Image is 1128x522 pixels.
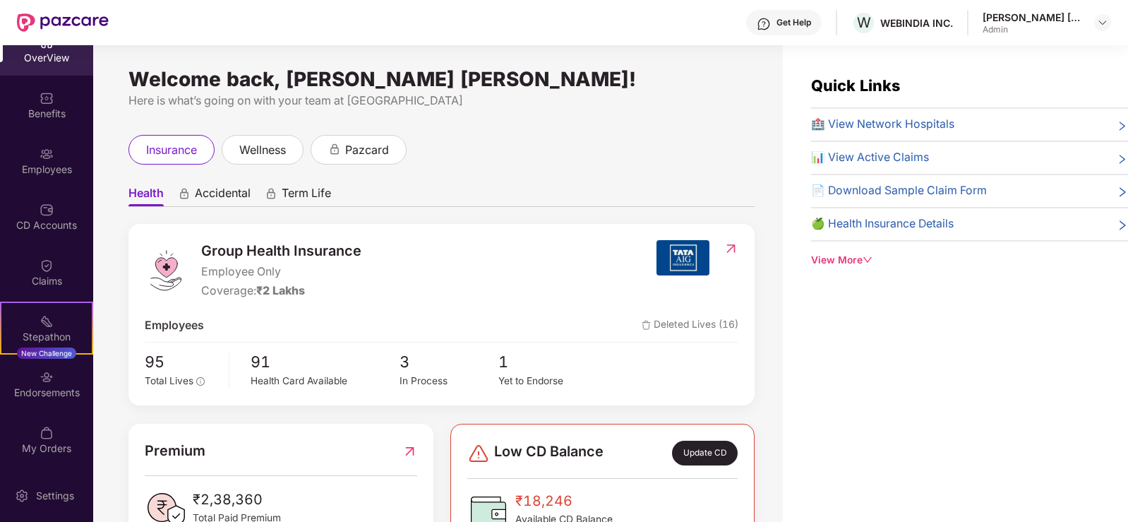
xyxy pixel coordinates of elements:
div: animation [178,187,191,200]
img: svg+xml;base64,PHN2ZyBpZD0iRGFuZ2VyLTMyeDMyIiB4bWxucz0iaHR0cDovL3d3dy53My5vcmcvMjAwMC9zdmciIHdpZH... [467,442,490,465]
span: right [1117,218,1128,233]
div: In Process [400,374,498,389]
img: svg+xml;base64,PHN2ZyBpZD0iSGVscC0zMngzMiIgeG1sbnM9Imh0dHA6Ly93d3cudzMub3JnLzIwMDAvc3ZnIiB3aWR0aD... [757,17,771,31]
span: 📄 Download Sample Claim Form [811,182,987,200]
span: Employee Only [201,263,361,281]
span: ₹2 Lakhs [256,284,305,297]
span: Employees [145,317,204,335]
div: Admin [983,24,1081,35]
span: wellness [239,141,286,159]
span: pazcard [345,141,389,159]
div: Yet to Endorse [498,374,597,389]
span: info-circle [196,377,205,386]
span: 95 [145,350,219,374]
span: 🏥 View Network Hospitals [811,116,954,134]
div: Settings [32,489,78,503]
span: Quick Links [811,76,900,95]
div: [PERSON_NAME] [PERSON_NAME] [983,11,1081,24]
div: Stepathon [1,330,92,344]
div: WEBINDIA INC. [880,16,953,30]
span: Premium [145,440,205,462]
img: RedirectIcon [724,242,738,256]
span: Health [128,186,164,206]
img: RedirectIcon [402,440,417,462]
span: right [1117,152,1128,167]
img: svg+xml;base64,PHN2ZyBpZD0iQmVuZWZpdHMiIHhtbG5zPSJodHRwOi8vd3d3LnczLm9yZy8yMDAwL3N2ZyIgd2lkdGg9Ij... [40,91,54,105]
span: Accidental [195,186,251,206]
img: svg+xml;base64,PHN2ZyBpZD0iRW1wbG95ZWVzIiB4bWxucz0iaHR0cDovL3d3dy53My5vcmcvMjAwMC9zdmciIHdpZHRoPS... [40,147,54,161]
span: Low CD Balance [494,441,604,465]
span: 🍏 Health Insurance Details [811,215,954,233]
img: svg+xml;base64,PHN2ZyBpZD0iRHJvcGRvd24tMzJ4MzIiIHhtbG5zPSJodHRwOi8vd3d3LnczLm9yZy8yMDAwL3N2ZyIgd2... [1097,17,1108,28]
span: right [1117,119,1128,134]
span: W [857,14,871,31]
span: 3 [400,350,498,374]
img: svg+xml;base64,PHN2ZyBpZD0iU2V0dGluZy0yMHgyMCIgeG1sbnM9Imh0dHA6Ly93d3cudzMub3JnLzIwMDAvc3ZnIiB3aW... [15,489,29,503]
div: animation [328,143,341,155]
img: svg+xml;base64,PHN2ZyBpZD0iRW5kb3JzZW1lbnRzIiB4bWxucz0iaHR0cDovL3d3dy53My5vcmcvMjAwMC9zdmciIHdpZH... [40,370,54,384]
div: animation [265,187,277,200]
span: Deleted Lives (16) [642,317,738,335]
div: Health Card Available [251,374,399,389]
span: Group Health Insurance [201,240,361,262]
img: svg+xml;base64,PHN2ZyBpZD0iQ0RfQWNjb3VudHMiIGRhdGEtbmFtZT0iQ0QgQWNjb3VudHMiIHhtbG5zPSJodHRwOi8vd3... [40,203,54,217]
span: ₹2,38,360 [193,489,281,511]
span: 📊 View Active Claims [811,149,929,167]
img: insurerIcon [656,240,709,275]
div: Get Help [776,17,811,28]
span: Term Life [282,186,331,206]
div: Here is what’s going on with your team at [GEOGRAPHIC_DATA] [128,92,755,109]
img: deleteIcon [642,321,651,330]
img: svg+xml;base64,PHN2ZyBpZD0iTXlfT3JkZXJzIiBkYXRhLW5hbWU9Ik15IE9yZGVycyIgeG1sbnM9Imh0dHA6Ly93d3cudz... [40,426,54,440]
span: 91 [251,350,399,374]
img: svg+xml;base64,PHN2ZyBpZD0iQ2xhaW0iIHhtbG5zPSJodHRwOi8vd3d3LnczLm9yZy8yMDAwL3N2ZyIgd2lkdGg9IjIwIi... [40,259,54,273]
span: Total Lives [145,375,193,386]
div: Coverage: [201,283,361,300]
span: right [1117,185,1128,200]
div: New Challenge [17,348,76,359]
span: down [863,255,872,265]
span: ₹18,246 [515,490,613,512]
div: Update CD [672,441,738,465]
span: 1 [498,350,597,374]
img: New Pazcare Logo [17,13,109,32]
div: View More [811,253,1128,268]
span: insurance [146,141,197,159]
img: logo [145,249,187,292]
img: svg+xml;base64,PHN2ZyB4bWxucz0iaHR0cDovL3d3dy53My5vcmcvMjAwMC9zdmciIHdpZHRoPSIyMSIgaGVpZ2h0PSIyMC... [40,314,54,328]
div: Welcome back, [PERSON_NAME] [PERSON_NAME]! [128,73,755,85]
